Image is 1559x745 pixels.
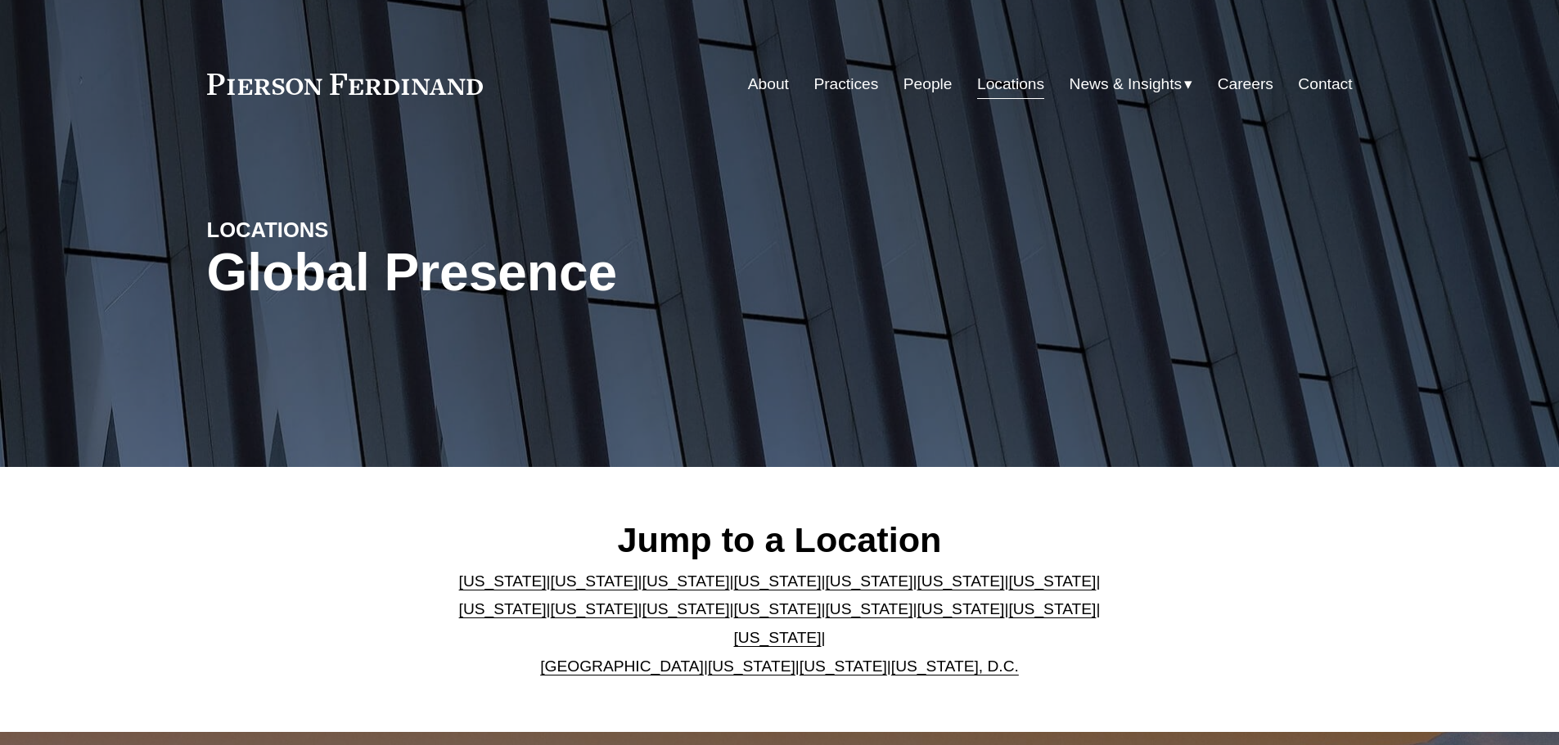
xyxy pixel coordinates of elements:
h1: Global Presence [207,243,971,303]
a: Practices [813,69,878,100]
a: [US_STATE] [642,600,730,617]
a: [US_STATE] [459,572,547,590]
a: [US_STATE] [1008,572,1096,590]
a: [US_STATE] [825,572,912,590]
a: [US_STATE] [800,657,887,675]
a: [US_STATE] [734,600,822,617]
a: [US_STATE], D.C. [891,657,1019,675]
a: [US_STATE] [642,572,730,590]
a: Careers [1218,69,1273,100]
a: Locations [977,69,1044,100]
a: [US_STATE] [708,657,795,675]
a: [US_STATE] [734,629,822,646]
h2: Jump to a Location [445,518,1114,561]
span: News & Insights [1070,70,1183,99]
a: [US_STATE] [734,572,822,590]
a: [US_STATE] [551,600,638,617]
a: [US_STATE] [551,572,638,590]
a: People [903,69,953,100]
a: Contact [1298,69,1352,100]
a: About [748,69,789,100]
a: [US_STATE] [459,600,547,617]
h4: LOCATIONS [207,217,493,243]
a: [US_STATE] [825,600,912,617]
a: [US_STATE] [917,600,1004,617]
a: [GEOGRAPHIC_DATA] [540,657,704,675]
a: [US_STATE] [1008,600,1096,617]
a: folder dropdown [1070,69,1193,100]
a: [US_STATE] [917,572,1004,590]
p: | | | | | | | | | | | | | | | | | | [445,568,1114,680]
